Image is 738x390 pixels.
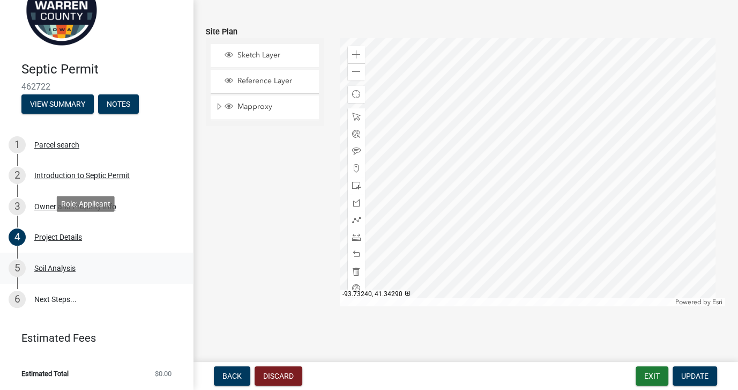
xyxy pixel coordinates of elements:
div: Sketch Layer [223,50,315,61]
button: Exit [636,366,668,386]
div: Zoom in [348,46,365,63]
div: Find my location [348,86,365,103]
div: Owner and Property Info [34,203,116,210]
div: Soil Analysis [34,264,76,272]
div: 6 [9,291,26,308]
label: Site Plan [206,28,237,36]
wm-modal-confirm: Summary [21,100,94,109]
button: Update [673,366,717,386]
div: Parcel search [34,141,79,149]
div: Role: Applicant [57,196,115,211]
button: Notes [98,94,139,114]
wm-modal-confirm: Notes [98,100,139,109]
div: Introduction to Septic Permit [34,172,130,179]
span: 462722 [21,82,172,92]
li: Reference Layer [211,70,319,94]
ul: Layer List [210,41,320,123]
div: Powered by [673,298,725,306]
div: Zoom out [348,63,365,80]
span: Update [681,372,709,380]
div: Project Details [34,233,82,241]
div: Reference Layer [223,76,315,87]
span: Estimated Total [21,370,69,377]
div: Mapproxy [223,102,315,113]
span: Reference Layer [235,76,315,86]
div: 5 [9,260,26,277]
div: 4 [9,229,26,246]
button: Discard [255,366,302,386]
div: 2 [9,167,26,184]
span: Back [222,372,242,380]
button: View Summary [21,94,94,114]
span: Sketch Layer [235,50,315,60]
span: $0.00 [155,370,172,377]
div: 1 [9,136,26,153]
li: Sketch Layer [211,44,319,68]
li: Mapproxy [211,95,319,120]
div: 3 [9,198,26,215]
a: Estimated Fees [9,327,176,349]
span: Mapproxy [235,102,315,112]
h4: Septic Permit [21,62,184,77]
span: Expand [215,102,223,113]
a: Esri [712,298,722,306]
button: Back [214,366,250,386]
